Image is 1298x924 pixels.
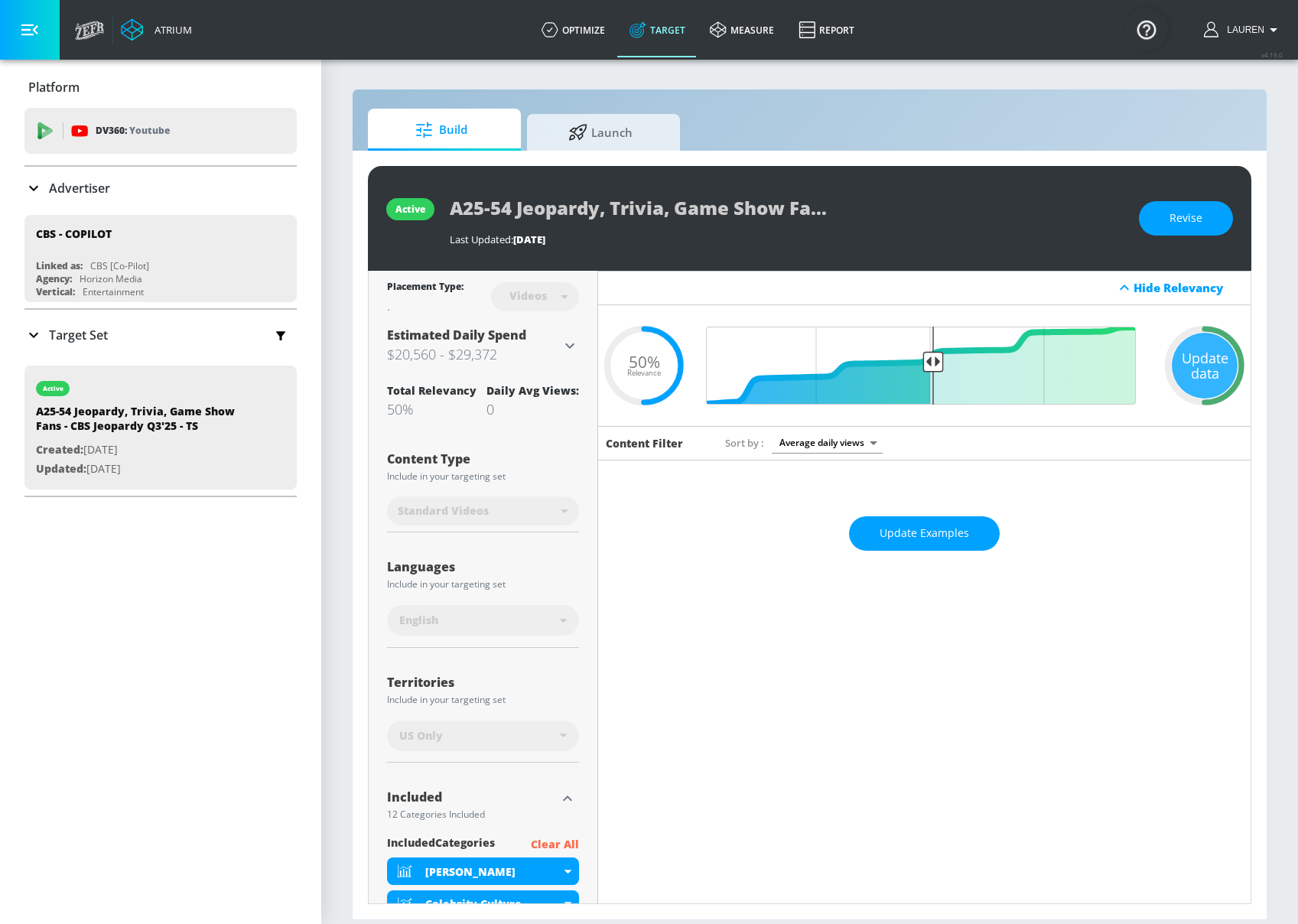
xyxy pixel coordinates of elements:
div: Languages [387,561,579,573]
div: US Only [387,721,579,751]
div: Target Set [24,310,297,360]
span: Relevance [627,369,661,377]
h3: $20,560 - $29,372 [387,343,561,365]
span: included Categories [387,835,495,854]
div: Total Relevancy [387,383,477,398]
div: 12 Categories Included [387,810,556,819]
span: Estimated Daily Spend [387,327,526,343]
span: Created: [36,442,83,457]
div: Videos [502,289,555,302]
p: [DATE] [36,460,250,479]
a: Report [786,2,867,57]
div: A25-54 Jeopardy, Trivia, Game Show Fans - CBS Jeopardy Q3'25 - TS [36,404,250,441]
div: active [395,203,425,216]
a: optimize [529,2,617,57]
div: 50% [387,400,477,418]
div: Estimated Daily Spend$20,560 - $29,372 [387,327,579,365]
div: Platform [24,66,297,109]
div: 0 [486,400,579,418]
p: Advertiser [49,180,110,197]
p: Youtube [129,122,170,138]
p: Platform [28,79,80,96]
div: activeA25-54 Jeopardy, Trivia, Game Show Fans - CBS Jeopardy Q3'25 - TSCreated:[DATE]Updated:[DATE] [24,366,297,490]
a: Target [617,2,698,57]
button: Lauren [1204,21,1283,39]
h6: Content Filter [606,436,683,451]
p: DV360: [96,122,170,139]
div: Hide Relevancy [598,271,1251,305]
div: English [387,605,579,636]
div: CBS - COPILOT [36,226,112,241]
div: Last Updated: [450,233,1124,246]
div: [PERSON_NAME] [425,864,561,879]
div: Horizon Media [80,272,142,285]
div: Entertainment [83,285,144,298]
div: Atrium [148,23,192,37]
div: CBS - COPILOTLinked as:CBS [Co-Pilot]Agency:Horizon MediaVertical:Entertainment [24,215,297,302]
div: active [43,385,63,392]
button: Open Resource Center [1125,8,1168,50]
button: Revise [1139,201,1233,236]
span: Updated: [36,461,86,476]
a: Atrium [121,18,192,41]
span: Update Examples [880,524,969,543]
div: Linked as: [36,259,83,272]
div: Included [387,791,556,803]
div: Placement Type: [387,280,464,296]
button: Update Examples [849,516,1000,551]
div: Include in your targeting set [387,580,579,589]
a: measure [698,2,786,57]
span: US Only [399,728,443,743]
div: Celebrity Culture [425,896,561,911]
span: Standard Videos [398,503,489,519]
span: v 4.19.0 [1261,50,1283,59]
span: Sort by [725,436,764,450]
p: Clear All [531,835,579,854]
span: English [399,613,438,628]
div: Average daily views [772,432,883,453]
div: Update data [1172,333,1238,399]
div: CBS [Co-Pilot] [90,259,149,272]
div: Hide Relevancy [1134,280,1242,295]
div: Vertical: [36,285,75,298]
div: Include in your targeting set [387,695,579,704]
div: Include in your targeting set [387,472,579,481]
div: Advertiser [24,167,297,210]
span: [DATE] [513,233,545,246]
div: DV360: Youtube [24,108,297,154]
div: Territories [387,676,579,688]
span: Revise [1170,209,1202,228]
input: Final Threshold [705,327,1143,405]
p: [DATE] [36,441,250,460]
p: Target Set [49,327,108,343]
span: Build [383,112,499,148]
div: [PERSON_NAME] [387,857,579,885]
div: Content Type [387,453,579,465]
span: login as: lauren.bacher@zefr.com [1221,24,1264,35]
div: Daily Avg Views: [486,383,579,398]
div: Agency: [36,272,72,285]
span: Launch [542,114,659,151]
span: 50% [629,353,660,369]
div: Celebrity Culture [387,890,579,918]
